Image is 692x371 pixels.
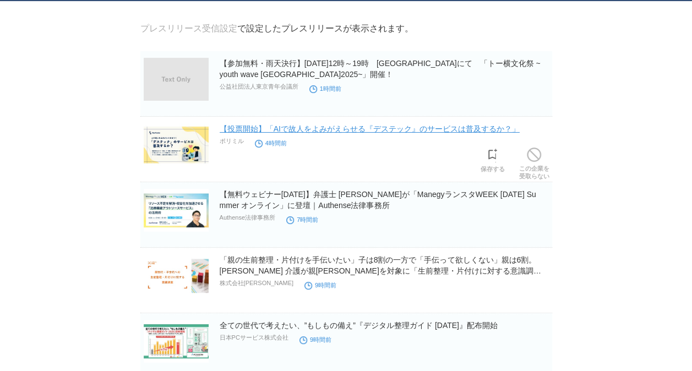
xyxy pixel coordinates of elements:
a: プレスリリース受信設定 [140,24,237,33]
time: 7時間前 [286,216,318,223]
a: 【参加無料・雨天決行】[DATE]12時～19時 [GEOGRAPHIC_DATA]にて 「トー横文化祭 ~youth wave [GEOGRAPHIC_DATA]2025~」開催！ [220,59,541,79]
time: 9時間前 [304,282,336,288]
img: 【投票開始】「AIで故人をよみがえらせる『デステック』のサービスは普及するか？」 [144,123,209,166]
a: 【無料ウェビナー[DATE]】弁護士 [PERSON_NAME]が「ManegyランスタWEEK [DATE] Summer オンライン」に登壇｜Authense法律事務所 [220,190,536,210]
time: 1時間前 [309,85,341,92]
p: Authense法律事務所 [220,214,275,222]
img: 「親の生前整理・片付けを手伝いたい」子は8割の一方で「手伝って欲しくない」親は6割。LIFULL 介護が親世代・子世代を対象に「生前整理・片付けに対する意識調査」を実施 [144,254,209,297]
a: 保存する [481,145,505,173]
p: 公益社団法人東京青年会議所 [220,83,298,91]
img: 全ての世代で考えたい、”もしもの備え”『デジタル整理ガイド 2025』配布開始 [144,320,209,363]
a: 「親の生前整理・片付けを手伝いたい」子は8割の一方で「手伝って欲しくない」親は6割。[PERSON_NAME] 介護が親[PERSON_NAME]を対象に「生前整理・片付けに対する意識調査」を実施 [220,255,541,286]
p: 日本PCサービス株式会社 [220,334,288,342]
p: ポリミル [220,137,244,145]
time: 9時間前 [299,336,331,343]
img: 【参加無料・雨天決行】8月24日12時～19時 歌舞伎町シネシティ広場にて 「トー横文化祭 ~youth wave Shinjuku2025~」開催！ [144,58,209,101]
div: で設定したプレスリリースが表示されます。 [140,23,413,35]
time: 4時間前 [255,140,287,146]
a: この企業を受取らない [519,145,549,180]
p: 株式会社[PERSON_NAME] [220,279,293,287]
a: 全ての世代で考えたい、”もしもの備え”『デジタル整理ガイド [DATE]』配布開始 [220,321,498,330]
a: 【投票開始】「AIで故人をよみがえらせる『デステック』のサービスは普及するか？」 [220,124,520,133]
img: 【無料ウェビナー2025.8.26】弁護士 西尾公伸が「ManegyランスタWEEK 2025 Summer オンライン」に登壇｜Authense法律事務所 [144,189,209,232]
